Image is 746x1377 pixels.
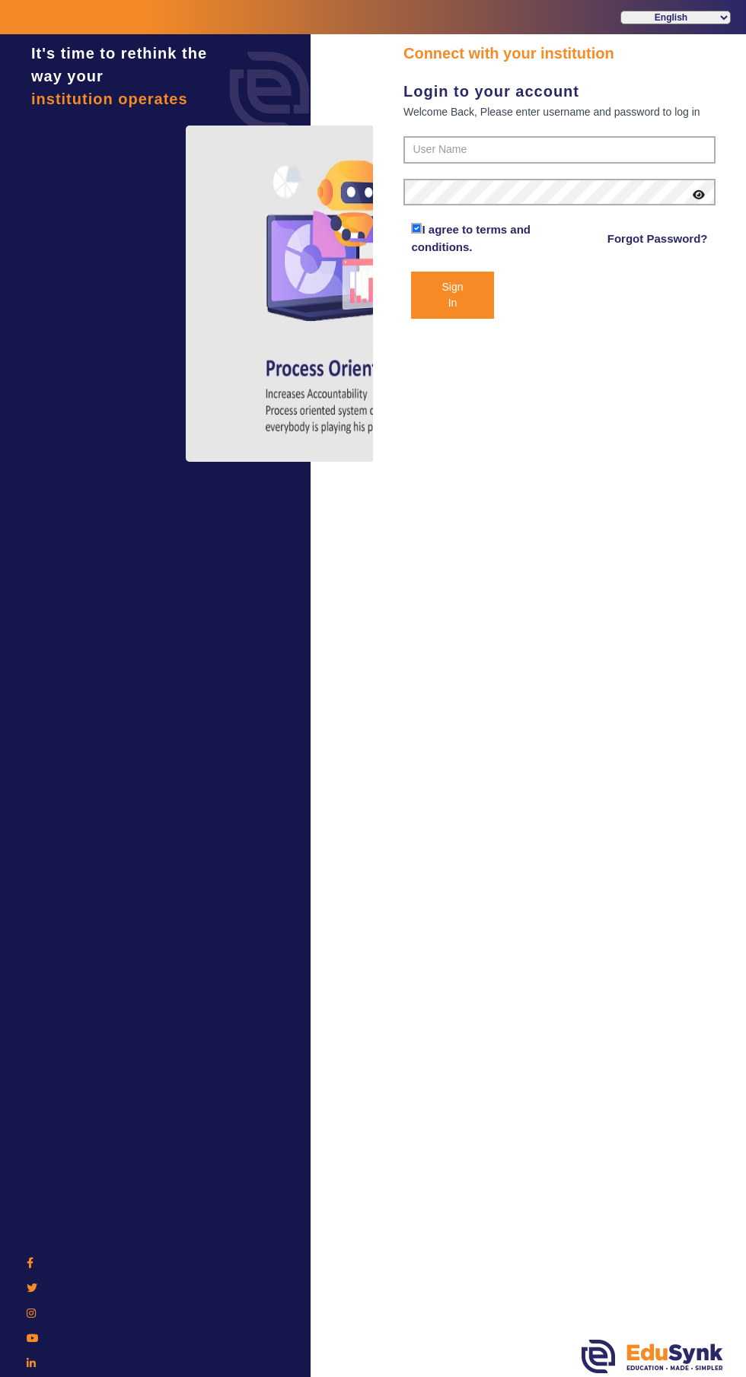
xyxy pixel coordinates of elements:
span: It's time to rethink the way your [31,45,207,84]
button: Sign In [411,272,493,319]
div: Connect with your institution [403,42,716,65]
span: institution operates [31,91,188,107]
a: Forgot Password? [607,230,708,248]
div: Welcome Back, Please enter username and password to log in [403,103,716,121]
img: login.png [212,34,327,148]
img: edusynk.png [582,1340,723,1373]
div: Login to your account [403,80,716,103]
img: login4.png [186,126,505,462]
input: User Name [403,136,716,164]
a: I agree to terms and conditions. [411,223,531,253]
